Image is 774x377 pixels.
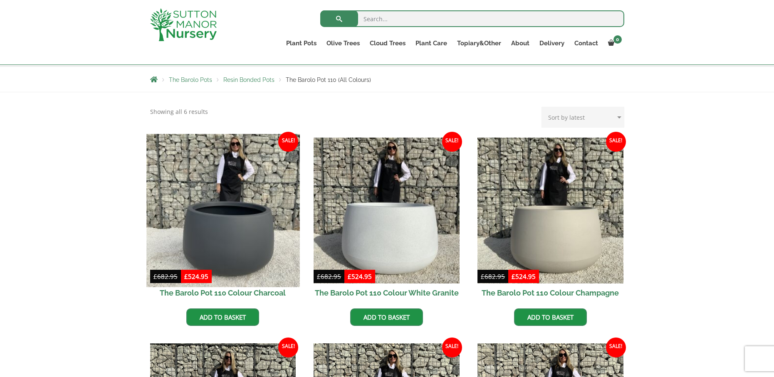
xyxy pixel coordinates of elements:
h2: The Barolo Pot 110 Colour White Granite [314,283,460,302]
a: Cloud Trees [365,37,410,49]
span: Sale! [606,132,626,152]
img: The Barolo Pot 110 Colour Champagne [477,138,623,283]
a: Delivery [534,37,569,49]
span: The Barolo Pot 110 (All Colours) [286,76,371,83]
a: Sale! The Barolo Pot 110 Colour Champagne [477,138,623,302]
nav: Breadcrumbs [150,76,624,83]
p: Showing all 6 results [150,107,208,117]
span: Sale! [442,132,462,152]
a: Sale! The Barolo Pot 110 Colour White Granite [314,138,460,302]
img: logo [150,8,217,41]
bdi: 524.95 [184,272,208,281]
span: £ [481,272,485,281]
span: £ [153,272,157,281]
span: Sale! [278,338,298,357]
h2: The Barolo Pot 110 Colour Charcoal [150,283,296,302]
span: £ [184,272,188,281]
span: £ [317,272,321,281]
span: Sale! [442,338,462,357]
a: Add to basket: “The Barolo Pot 110 Colour White Granite” [350,308,423,326]
span: Sale! [606,338,626,357]
bdi: 682.95 [317,272,341,281]
span: 0 [613,35,622,44]
a: Resin Bonded Pots [223,76,274,83]
select: Shop order [542,107,624,128]
a: About [506,37,534,49]
bdi: 682.95 [481,272,505,281]
a: Plant Pots [281,37,321,49]
bdi: 682.95 [153,272,178,281]
a: Topiary&Other [452,37,506,49]
a: 0 [603,37,624,49]
a: Sale! The Barolo Pot 110 Colour Charcoal [150,138,296,302]
span: Sale! [278,132,298,152]
a: Olive Trees [321,37,365,49]
bdi: 524.95 [348,272,372,281]
img: The Barolo Pot 110 Colour Charcoal [146,134,299,287]
a: Plant Care [410,37,452,49]
a: Add to basket: “The Barolo Pot 110 Colour Champagne” [514,308,587,326]
a: Contact [569,37,603,49]
h2: The Barolo Pot 110 Colour Champagne [477,283,623,302]
span: £ [512,272,515,281]
a: The Barolo Pots [169,76,212,83]
bdi: 524.95 [512,272,536,281]
a: Add to basket: “The Barolo Pot 110 Colour Charcoal” [186,308,259,326]
img: The Barolo Pot 110 Colour White Granite [314,138,460,283]
span: £ [348,272,351,281]
input: Search... [320,10,624,27]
